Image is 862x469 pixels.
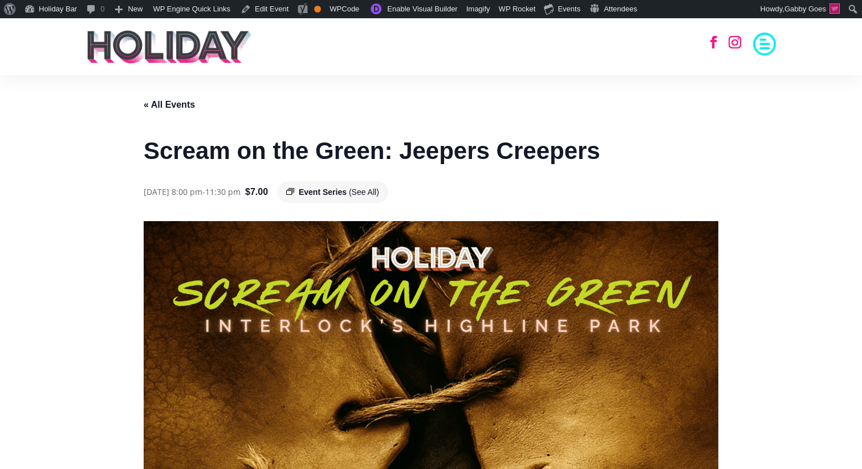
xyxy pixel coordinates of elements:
[144,134,718,168] h1: Scream on the Green: Jeepers Creepers
[299,187,347,197] span: Event Series
[784,5,826,13] span: Gabby Goes
[205,186,241,197] span: 11:30 pm
[349,187,379,197] a: (See All)
[701,30,726,55] a: Follow on Facebook
[144,100,195,109] a: « All Events
[314,6,321,13] div: OK
[722,30,747,55] a: Follow on Instagram
[86,30,252,64] img: holiday-logo-black
[245,185,268,199] span: $7.00
[144,185,241,199] div: -
[144,186,202,197] span: [DATE] 8:00 pm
